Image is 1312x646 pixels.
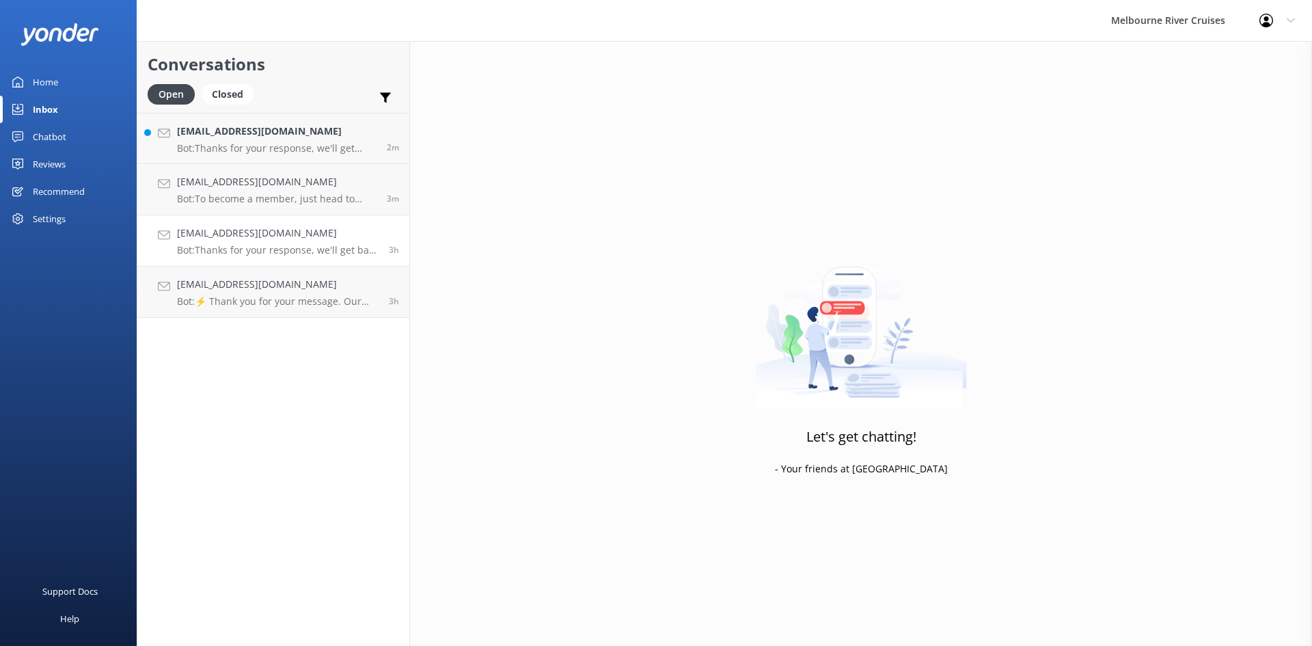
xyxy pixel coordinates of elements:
[137,267,409,318] a: [EMAIL_ADDRESS][DOMAIN_NAME]Bot:⚡ Thank you for your message. Our office hours are Mon - Fri 9.30...
[202,86,260,101] a: Closed
[148,51,399,77] h2: Conversations
[177,226,379,241] h4: [EMAIL_ADDRESS][DOMAIN_NAME]
[33,123,66,150] div: Chatbot
[33,205,66,232] div: Settings
[60,605,79,632] div: Help
[33,96,58,123] div: Inbox
[806,426,916,448] h3: Let's get chatting!
[177,244,379,256] p: Bot: Thanks for your response, we'll get back to you as soon as we can during opening hours.
[33,68,58,96] div: Home
[389,244,399,256] span: Sep 01 2025 12:45pm (UTC +10:00) Australia/Sydney
[137,215,409,267] a: [EMAIL_ADDRESS][DOMAIN_NAME]Bot:Thanks for your response, we'll get back to you as soon as we can...
[387,142,399,153] span: Sep 01 2025 04:13pm (UTC +10:00) Australia/Sydney
[389,295,399,307] span: Sep 01 2025 12:42pm (UTC +10:00) Australia/Sydney
[148,84,195,105] div: Open
[756,238,967,409] img: artwork of a man stealing a conversation from at giant smartphone
[177,193,377,205] p: Bot: To become a member, just head to [URL][DOMAIN_NAME] and follow the prompts to sign up for yo...
[177,295,379,308] p: Bot: ⚡ Thank you for your message. Our office hours are Mon - Fri 9.30am - 5pm. We'll get back to...
[42,578,98,605] div: Support Docs
[177,124,377,139] h4: [EMAIL_ADDRESS][DOMAIN_NAME]
[148,86,202,101] a: Open
[20,23,99,46] img: yonder-white-logo.png
[775,461,948,476] p: - Your friends at [GEOGRAPHIC_DATA]
[387,193,399,204] span: Sep 01 2025 04:11pm (UTC +10:00) Australia/Sydney
[137,164,409,215] a: [EMAIL_ADDRESS][DOMAIN_NAME]Bot:To become a member, just head to [URL][DOMAIN_NAME] and follow th...
[202,84,254,105] div: Closed
[177,277,379,292] h4: [EMAIL_ADDRESS][DOMAIN_NAME]
[137,113,409,164] a: [EMAIL_ADDRESS][DOMAIN_NAME]Bot:Thanks for your response, we'll get back to you as soon as we can...
[33,178,85,205] div: Recommend
[177,174,377,189] h4: [EMAIL_ADDRESS][DOMAIN_NAME]
[177,142,377,154] p: Bot: Thanks for your response, we'll get back to you as soon as we can during opening hours.
[33,150,66,178] div: Reviews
